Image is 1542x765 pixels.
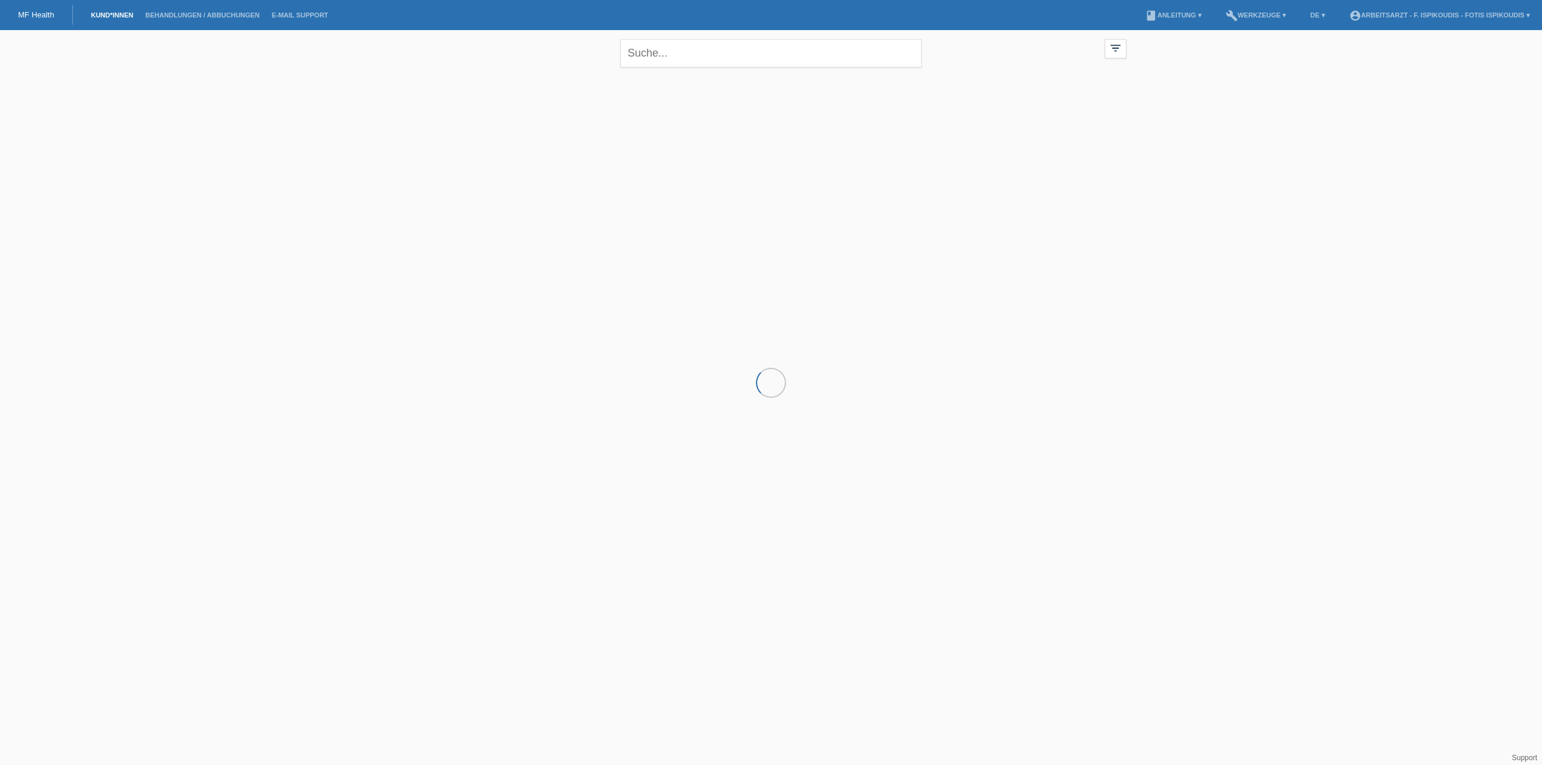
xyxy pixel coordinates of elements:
[85,11,139,19] a: Kund*innen
[1512,754,1537,762] a: Support
[266,11,334,19] a: E-Mail Support
[1139,11,1207,19] a: bookAnleitung ▾
[139,11,266,19] a: Behandlungen / Abbuchungen
[1109,42,1122,55] i: filter_list
[1226,10,1238,22] i: build
[1220,11,1293,19] a: buildWerkzeuge ▾
[1304,11,1331,19] a: DE ▾
[1343,11,1536,19] a: account_circleArbeitsarzt - F. Ispikoudis - Fotis Ispikoudis ▾
[620,39,922,67] input: Suche...
[1145,10,1157,22] i: book
[18,10,54,19] a: MF Health
[1349,10,1361,22] i: account_circle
